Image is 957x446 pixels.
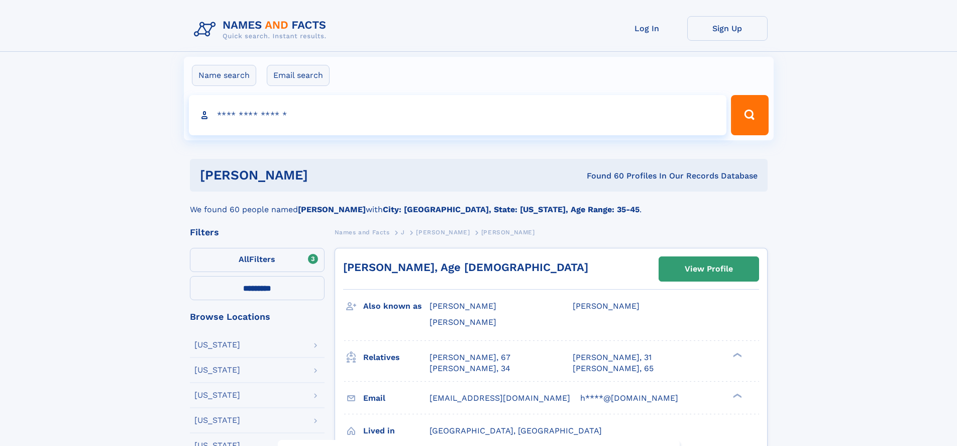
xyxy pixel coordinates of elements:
span: [PERSON_NAME] [430,317,496,327]
span: [PERSON_NAME] [416,229,470,236]
h3: Email [363,390,430,407]
label: Filters [190,248,325,272]
h3: Relatives [363,349,430,366]
a: [PERSON_NAME], 65 [573,363,654,374]
span: [PERSON_NAME] [430,301,496,311]
div: View Profile [685,257,733,281]
img: Logo Names and Facts [190,16,335,43]
a: View Profile [659,257,759,281]
div: Filters [190,228,325,237]
span: [GEOGRAPHIC_DATA], [GEOGRAPHIC_DATA] [430,426,602,435]
a: J [401,226,405,238]
input: search input [189,95,727,135]
a: Sign Up [687,16,768,41]
span: All [239,254,249,264]
div: [US_STATE] [194,366,240,374]
div: Browse Locations [190,312,325,321]
div: [US_STATE] [194,341,240,349]
a: Log In [607,16,687,41]
div: We found 60 people named with . [190,192,768,216]
div: [US_STATE] [194,391,240,399]
span: J [401,229,405,236]
div: ❯ [730,351,742,358]
div: Found 60 Profiles In Our Records Database [447,170,758,182]
a: Names and Facts [335,226,390,238]
b: City: [GEOGRAPHIC_DATA], State: [US_STATE], Age Range: 35-45 [383,205,640,214]
span: [PERSON_NAME] [481,229,535,236]
a: [PERSON_NAME] [416,226,470,238]
div: ❯ [730,392,742,399]
h1: [PERSON_NAME] [200,169,448,182]
h3: Also known as [363,298,430,315]
a: [PERSON_NAME], Age [DEMOGRAPHIC_DATA] [343,261,588,274]
label: Email search [267,65,330,86]
h3: Lived in [363,422,430,439]
a: [PERSON_NAME], 34 [430,363,510,374]
a: [PERSON_NAME], 67 [430,352,510,363]
b: [PERSON_NAME] [298,205,366,214]
label: Name search [192,65,256,86]
button: Search Button [731,95,768,135]
div: [US_STATE] [194,416,240,424]
span: [PERSON_NAME] [573,301,640,311]
a: [PERSON_NAME], 31 [573,352,652,363]
span: [EMAIL_ADDRESS][DOMAIN_NAME] [430,393,570,403]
